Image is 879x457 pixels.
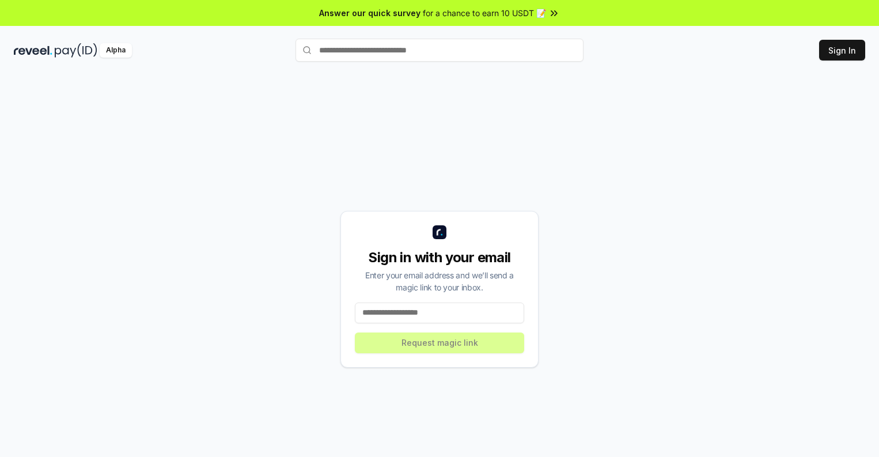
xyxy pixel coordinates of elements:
[14,43,52,58] img: reveel_dark
[55,43,97,58] img: pay_id
[819,40,865,61] button: Sign In
[355,269,524,293] div: Enter your email address and we’ll send a magic link to your inbox.
[100,43,132,58] div: Alpha
[355,248,524,267] div: Sign in with your email
[433,225,446,239] img: logo_small
[319,7,420,19] span: Answer our quick survey
[423,7,546,19] span: for a chance to earn 10 USDT 📝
